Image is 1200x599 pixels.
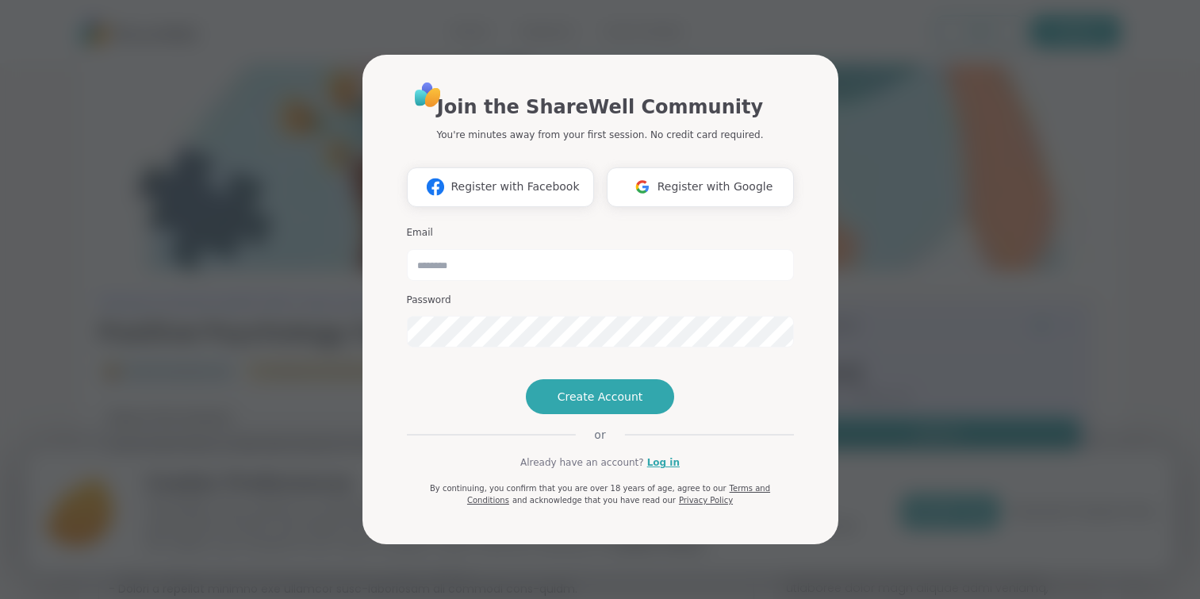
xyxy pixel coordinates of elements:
[526,379,675,414] button: Create Account
[607,167,794,207] button: Register with Google
[407,167,594,207] button: Register with Facebook
[658,179,773,195] span: Register with Google
[450,179,579,195] span: Register with Facebook
[647,455,680,470] a: Log in
[437,128,764,142] p: You're minutes away from your first session. No credit card required.
[437,93,763,121] h1: Join the ShareWell Community
[420,172,450,202] img: ShareWell Logomark
[407,294,794,307] h3: Password
[558,389,643,405] span: Create Account
[407,226,794,240] h3: Email
[575,427,624,443] span: or
[512,496,676,505] span: and acknowledge that you have read our
[520,455,644,470] span: Already have an account?
[430,484,727,493] span: By continuing, you confirm that you are over 18 years of age, agree to our
[679,496,733,505] a: Privacy Policy
[627,172,658,202] img: ShareWell Logomark
[410,77,446,113] img: ShareWell Logo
